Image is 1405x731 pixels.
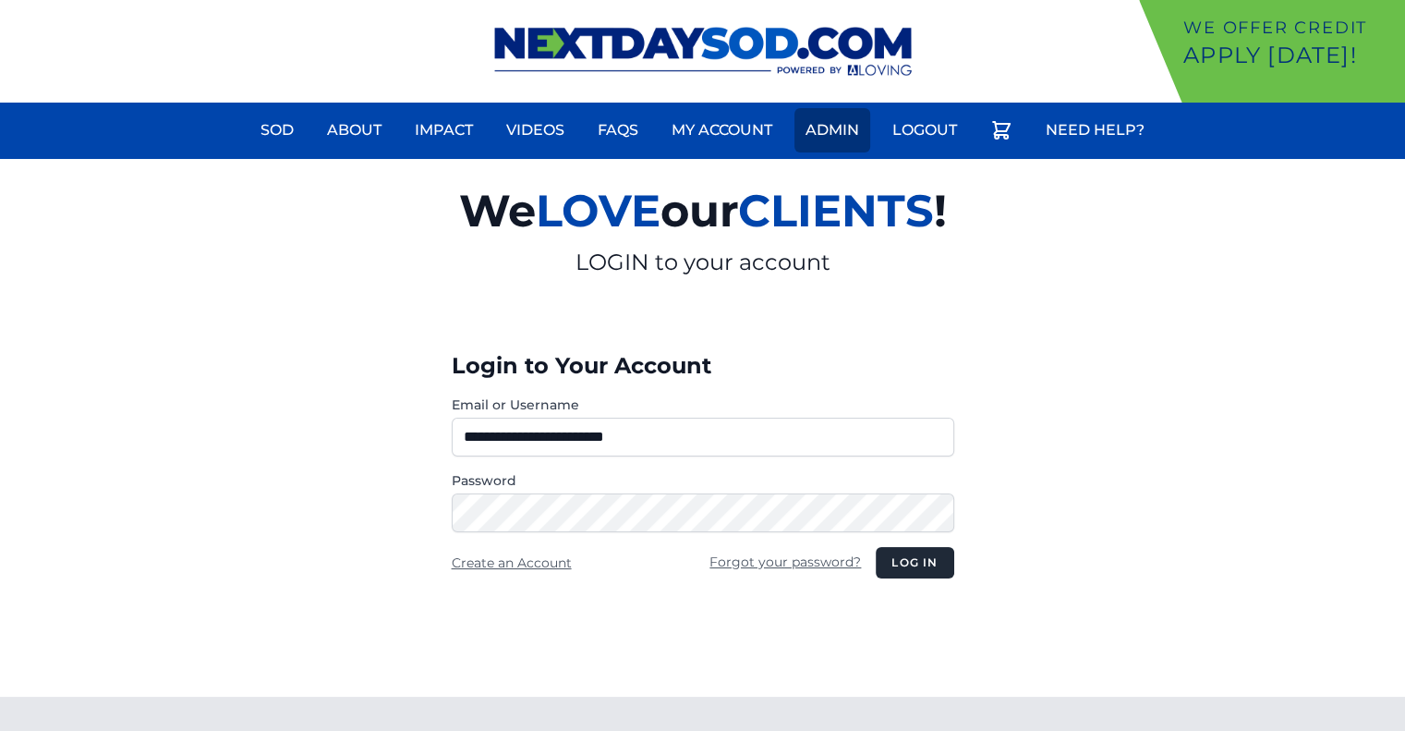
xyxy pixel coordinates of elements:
[660,108,783,152] a: My Account
[1183,15,1398,41] p: We offer Credit
[738,184,934,238] span: CLIENTS
[1035,108,1156,152] a: Need Help?
[452,554,572,571] a: Create an Account
[536,184,660,238] span: LOVE
[587,108,649,152] a: FAQs
[495,108,575,152] a: Videos
[404,108,484,152] a: Impact
[709,554,861,570] a: Forgot your password?
[245,248,1161,277] p: LOGIN to your account
[794,108,870,152] a: Admin
[452,471,954,490] label: Password
[881,108,968,152] a: Logout
[452,351,954,381] h3: Login to Your Account
[452,396,954,414] label: Email or Username
[1183,41,1398,70] p: Apply [DATE]!
[245,174,1161,248] h2: We our !
[249,108,305,152] a: Sod
[316,108,393,152] a: About
[876,547,953,579] button: Log in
